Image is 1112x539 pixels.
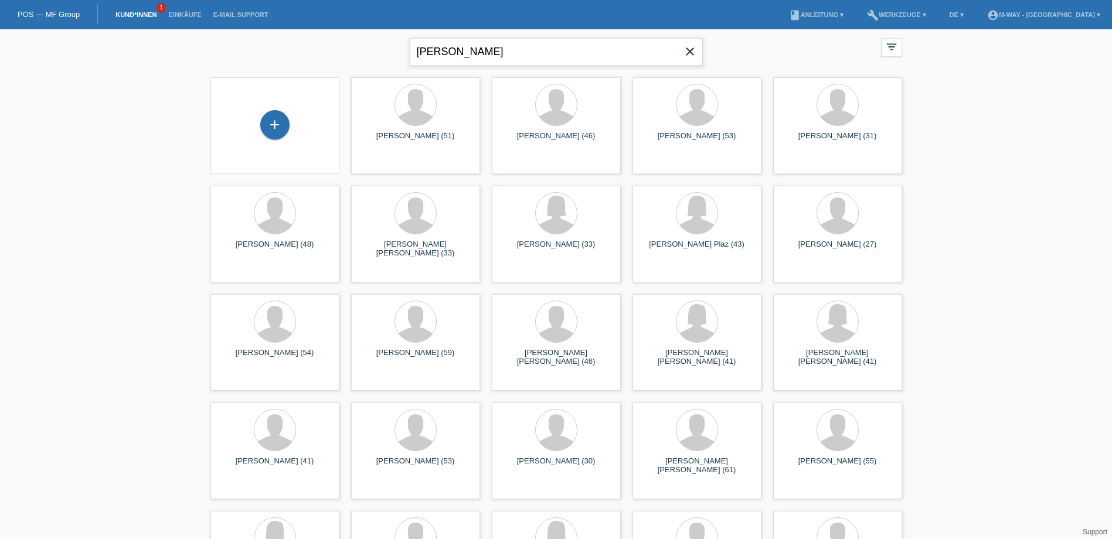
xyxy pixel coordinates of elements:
[642,456,752,475] div: [PERSON_NAME] [PERSON_NAME] (61)
[987,9,999,21] i: account_circle
[683,45,697,59] i: close
[361,131,471,150] div: [PERSON_NAME] (51)
[861,11,932,18] a: buildWerkzeuge ▾
[783,11,849,18] a: bookAnleitung ▾
[501,131,611,150] div: [PERSON_NAME] (46)
[1083,528,1107,536] a: Support
[410,38,703,66] input: Suche...
[361,456,471,475] div: [PERSON_NAME] (53)
[208,11,274,18] a: E-Mail Support
[110,11,162,18] a: Kund*innen
[642,131,752,150] div: [PERSON_NAME] (53)
[501,348,611,367] div: [PERSON_NAME] [PERSON_NAME] (46)
[783,240,893,258] div: [PERSON_NAME] (27)
[220,348,330,367] div: [PERSON_NAME] (54)
[157,3,166,13] span: 1
[501,240,611,258] div: [PERSON_NAME] (33)
[361,348,471,367] div: [PERSON_NAME] (59)
[789,9,801,21] i: book
[642,240,752,258] div: [PERSON_NAME] Plaz (43)
[885,40,898,53] i: filter_list
[944,11,970,18] a: DE ▾
[642,348,752,367] div: [PERSON_NAME] [PERSON_NAME] (41)
[162,11,207,18] a: Einkäufe
[501,456,611,475] div: [PERSON_NAME] (30)
[783,131,893,150] div: [PERSON_NAME] (31)
[361,240,471,258] div: [PERSON_NAME] [PERSON_NAME] (33)
[783,348,893,367] div: [PERSON_NAME] [PERSON_NAME] (41)
[783,456,893,475] div: [PERSON_NAME] (55)
[867,9,879,21] i: build
[18,10,80,19] a: POS — MF Group
[220,456,330,475] div: [PERSON_NAME] (41)
[220,240,330,258] div: [PERSON_NAME] (48)
[261,115,289,135] div: Kund*in hinzufügen
[981,11,1106,18] a: account_circlem-way - [GEOGRAPHIC_DATA] ▾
